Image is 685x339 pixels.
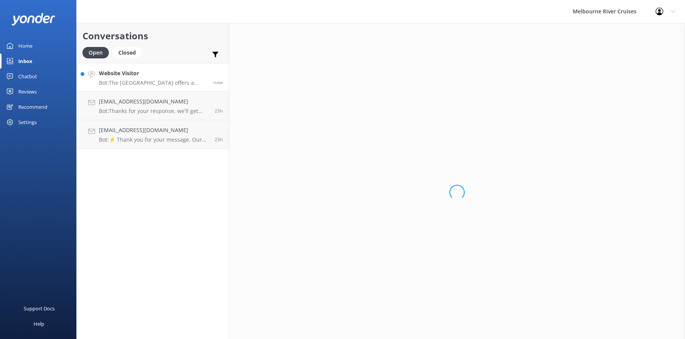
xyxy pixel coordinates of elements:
div: Closed [113,47,142,58]
div: Reviews [18,84,37,99]
a: Website VisitorBot:The [GEOGRAPHIC_DATA] offers a scenic trip between [GEOGRAPHIC_DATA] and [GEOG... [77,63,229,92]
div: Inbox [18,53,32,69]
div: Home [18,38,32,53]
p: Bot: Thanks for your response, we'll get back to you as soon as we can during opening hours. [99,108,209,115]
div: Recommend [18,99,47,115]
p: Bot: The [GEOGRAPHIC_DATA] offers a scenic trip between [GEOGRAPHIC_DATA] and [GEOGRAPHIC_DATA]’s... [99,79,208,86]
h4: [EMAIL_ADDRESS][DOMAIN_NAME] [99,126,209,134]
a: [EMAIL_ADDRESS][DOMAIN_NAME]Bot:Thanks for your response, we'll get back to you as soon as we can... [77,92,229,120]
h4: [EMAIL_ADDRESS][DOMAIN_NAME] [99,97,209,106]
a: Open [82,48,113,56]
h2: Conversations [82,29,223,43]
div: Help [34,316,44,331]
a: Closed [113,48,145,56]
a: [EMAIL_ADDRESS][DOMAIN_NAME]Bot:⚡ Thank you for your message. Our office hours are Mon - Fri 9.30... [77,120,229,149]
span: Sep 01 2025 12:42pm (UTC +10:00) Australia/Sydney [215,136,223,143]
h4: Website Visitor [99,69,208,77]
div: Settings [18,115,37,130]
p: Bot: ⚡ Thank you for your message. Our office hours are Mon - Fri 9.30am - 5pm. We'll get back to... [99,136,209,143]
span: Sep 02 2025 11:53am (UTC +10:00) Australia/Sydney [213,79,223,86]
div: Chatbot [18,69,37,84]
div: Open [82,47,109,58]
span: Sep 01 2025 12:45pm (UTC +10:00) Australia/Sydney [215,108,223,114]
div: Support Docs [24,301,55,316]
img: yonder-white-logo.png [11,13,55,26]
